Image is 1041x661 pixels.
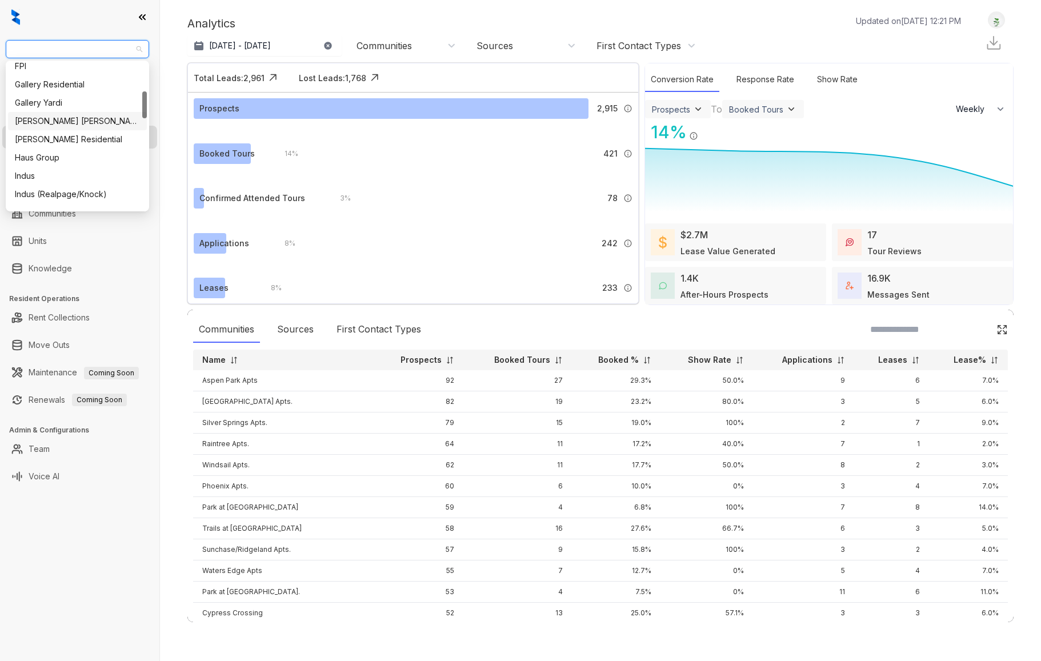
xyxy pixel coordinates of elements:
[972,325,982,334] img: SearchIcon
[867,228,877,242] div: 17
[374,476,463,497] td: 60
[199,147,255,160] div: Booked Tours
[572,455,661,476] td: 17.7%
[15,188,140,201] div: Indus (Realpage/Knock)
[598,354,639,366] p: Booked %
[463,539,571,560] td: 9
[29,202,76,225] a: Communities
[753,370,854,391] td: 9
[230,356,238,364] img: sorting
[572,391,661,412] td: 23.2%
[572,412,661,434] td: 19.0%
[15,151,140,164] div: Haus Group
[929,391,1008,412] td: 6.0%
[680,245,775,257] div: Lease Value Generated
[929,603,1008,624] td: 6.0%
[753,603,854,624] td: 3
[652,105,690,114] div: Prospects
[836,356,845,364] img: sorting
[15,206,140,219] div: J Street Companies
[199,237,249,250] div: Applications
[659,282,667,290] img: AfterHoursConversations
[607,192,618,205] span: 78
[753,518,854,539] td: 6
[660,434,753,455] td: 40.0%
[623,194,632,203] img: Info
[854,370,929,391] td: 6
[911,356,920,364] img: sorting
[854,582,929,603] td: 6
[29,438,50,460] a: Team
[572,370,661,391] td: 29.3%
[374,455,463,476] td: 62
[623,104,632,113] img: Info
[596,39,681,52] div: First Contact Types
[660,370,753,391] td: 50.0%
[2,257,157,280] li: Knowledge
[854,497,929,518] td: 8
[929,476,1008,497] td: 7.0%
[374,370,463,391] td: 92
[2,126,157,149] li: Leasing
[2,465,157,488] li: Voice AI
[9,294,159,304] h3: Resident Operations
[329,192,351,205] div: 3 %
[8,112,147,130] div: Gates Hudson
[929,539,1008,560] td: 4.0%
[846,238,854,246] img: TourReviews
[273,147,298,160] div: 14 %
[8,185,147,203] div: Indus (Realpage/Knock)
[193,603,374,624] td: Cypress Crossing
[463,603,571,624] td: 13
[572,476,661,497] td: 10.0%
[401,354,442,366] p: Prospects
[597,102,618,115] span: 2,915
[867,271,891,285] div: 16.9K
[854,391,929,412] td: 5
[572,518,661,539] td: 27.6%
[2,361,157,384] li: Maintenance
[374,497,463,518] td: 59
[265,69,282,86] img: Click Icon
[2,388,157,411] li: Renewals
[929,412,1008,434] td: 9.0%
[366,69,383,86] img: Click Icon
[72,394,127,406] span: Coming Soon
[374,434,463,455] td: 64
[854,412,929,434] td: 7
[463,391,571,412] td: 19
[194,72,265,84] div: Total Leads: 2,961
[494,354,550,366] p: Booked Tours
[623,239,632,248] img: Info
[645,119,687,145] div: 14 %
[680,289,768,301] div: After-Hours Prospects
[374,412,463,434] td: 79
[996,324,1008,335] img: Click Icon
[867,245,922,257] div: Tour Reviews
[9,425,159,435] h3: Admin & Configurations
[878,354,907,366] p: Leases
[193,518,374,539] td: Trails at [GEOGRAPHIC_DATA]
[602,282,618,294] span: 233
[753,434,854,455] td: 7
[660,603,753,624] td: 57.1%
[8,203,147,222] div: J Street Companies
[193,497,374,518] td: Park at [GEOGRAPHIC_DATA]
[854,455,929,476] td: 2
[753,455,854,476] td: 8
[956,103,991,115] span: Weekly
[660,582,753,603] td: 0%
[29,334,70,356] a: Move Outs
[753,497,854,518] td: 7
[193,582,374,603] td: Park at [GEOGRAPHIC_DATA].
[2,438,157,460] li: Team
[660,539,753,560] td: 100%
[84,367,139,379] span: Coming Soon
[929,497,1008,518] td: 14.0%
[602,237,618,250] span: 242
[929,370,1008,391] td: 7.0%
[199,102,239,115] div: Prospects
[193,370,374,391] td: Aspen Park Apts
[2,202,157,225] li: Communities
[660,412,753,434] td: 100%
